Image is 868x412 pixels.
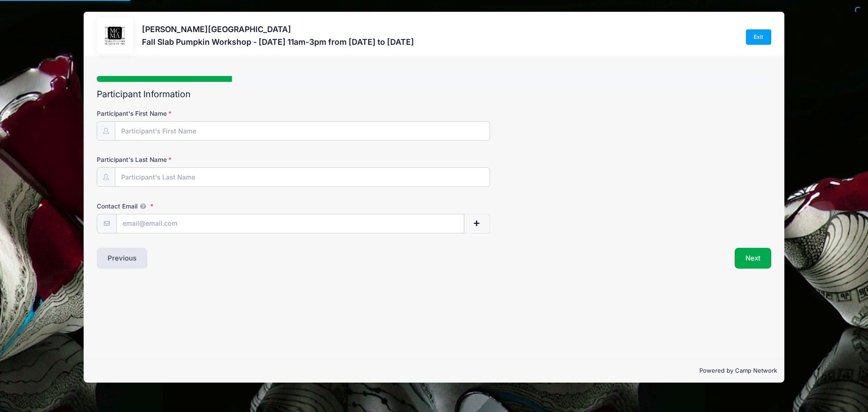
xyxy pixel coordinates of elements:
[142,24,414,34] h3: [PERSON_NAME][GEOGRAPHIC_DATA]
[142,37,414,47] h3: Fall Slab Pumpkin Workshop - [DATE] 11am-3pm from [DATE] to [DATE]
[746,29,771,45] a: Exit
[97,202,321,211] label: Contact Email
[97,248,147,269] button: Previous
[115,167,490,187] input: Participant's Last Name
[137,203,148,210] span: We will send confirmations, payment reminders, and custom email messages to each address listed. ...
[735,248,771,269] button: Next
[115,121,490,141] input: Participant's First Name
[97,89,771,99] h2: Participant Information
[91,366,777,375] p: Powered by Camp Network
[97,155,321,164] label: Participant's Last Name
[116,214,464,233] input: email@email.com
[97,109,321,118] label: Participant's First Name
